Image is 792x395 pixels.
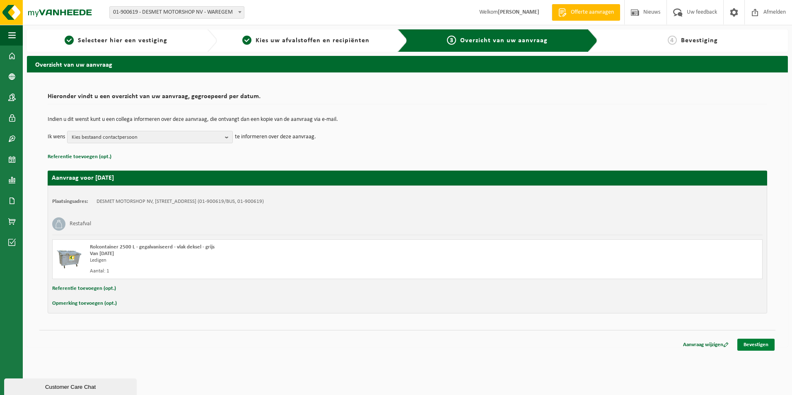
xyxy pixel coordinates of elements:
[67,131,233,143] button: Kies bestaand contactpersoon
[4,377,138,395] iframe: chat widget
[52,283,116,294] button: Referentie toevoegen (opt.)
[70,217,91,231] h3: Restafval
[460,37,548,44] span: Overzicht van uw aanvraag
[498,9,539,15] strong: [PERSON_NAME]
[235,131,316,143] p: te informeren over deze aanvraag.
[256,37,369,44] span: Kies uw afvalstoffen en recipiënten
[48,152,111,162] button: Referentie toevoegen (opt.)
[52,298,117,309] button: Opmerking toevoegen (opt.)
[48,93,767,104] h2: Hieronder vindt u een overzicht van uw aanvraag, gegroepeerd per datum.
[221,36,391,46] a: 2Kies uw afvalstoffen en recipiënten
[48,131,65,143] p: Ik wens
[668,36,677,45] span: 4
[72,131,222,144] span: Kies bestaand contactpersoon
[57,244,82,269] img: WB-2500-GAL-GY-01.png
[90,268,441,275] div: Aantal: 1
[242,36,251,45] span: 2
[48,117,767,123] p: Indien u dit wenst kunt u een collega informeren over deze aanvraag, die ontvangt dan een kopie v...
[52,199,88,204] strong: Plaatsingsadres:
[569,8,616,17] span: Offerte aanvragen
[109,6,244,19] span: 01-900619 - DESMET MOTORSHOP NV - WAREGEM
[90,251,114,256] strong: Van [DATE]
[27,56,788,72] h2: Overzicht van uw aanvraag
[97,198,264,205] td: DESMET MOTORSHOP NV, [STREET_ADDRESS] (01-900619/BUS, 01-900619)
[52,175,114,181] strong: Aanvraag voor [DATE]
[447,36,456,45] span: 3
[65,36,74,45] span: 1
[31,36,200,46] a: 1Selecteer hier een vestiging
[110,7,244,18] span: 01-900619 - DESMET MOTORSHOP NV - WAREGEM
[90,257,441,264] div: Ledigen
[78,37,167,44] span: Selecteer hier een vestiging
[552,4,620,21] a: Offerte aanvragen
[681,37,718,44] span: Bevestiging
[677,339,735,351] a: Aanvraag wijzigen
[90,244,215,250] span: Rolcontainer 2500 L - gegalvaniseerd - vlak deksel - grijs
[737,339,775,351] a: Bevestigen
